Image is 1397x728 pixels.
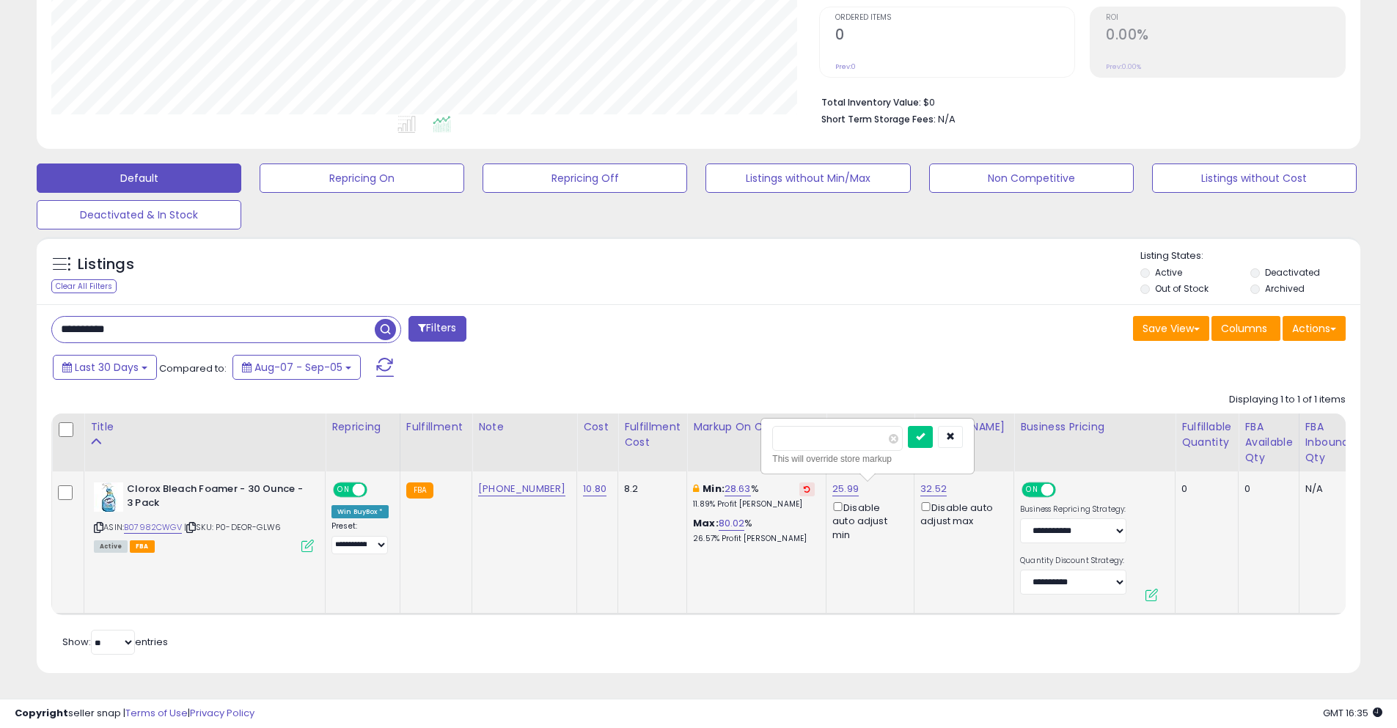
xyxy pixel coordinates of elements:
a: 10.80 [583,482,606,496]
div: Fulfillment Cost [624,419,681,450]
strong: Copyright [15,706,68,720]
button: Columns [1211,316,1280,341]
span: N/A [938,112,956,126]
span: Ordered Items [835,14,1074,22]
div: 8.2 [624,482,675,496]
a: Privacy Policy [190,706,254,720]
div: [PERSON_NAME] [920,419,1008,435]
button: Save View [1133,316,1209,341]
div: Preset: [331,521,389,554]
label: Business Repricing Strategy: [1020,504,1126,515]
div: 0 [1244,482,1287,496]
label: Quantity Discount Strategy: [1020,556,1126,566]
div: Business Pricing [1020,419,1169,435]
span: All listings currently available for purchase on Amazon [94,540,128,553]
div: Disable auto adjust max [920,499,1002,528]
button: Last 30 Days [53,355,157,380]
b: Total Inventory Value: [821,96,921,109]
span: ON [1023,484,1041,496]
div: FBA Available Qty [1244,419,1292,466]
p: 11.89% Profit [PERSON_NAME] [693,499,815,510]
div: Note [478,419,571,435]
b: Short Term Storage Fees: [821,113,936,125]
small: Prev: 0.00% [1106,62,1141,71]
h5: Listings [78,254,134,275]
a: 25.99 [832,482,859,496]
label: Deactivated [1265,266,1320,279]
span: Compared to: [159,361,227,375]
div: FBA inbound Qty [1305,419,1349,466]
label: Archived [1265,282,1305,295]
th: The percentage added to the cost of goods (COGS) that forms the calculator for Min & Max prices. [687,413,826,471]
label: Out of Stock [1155,282,1209,295]
div: Cost [583,419,612,435]
div: This will override store markup [772,452,963,466]
a: [PHONE_NUMBER] [478,482,565,496]
img: 41qKhqRJ6zL._SL40_.jpg [94,482,123,512]
div: Repricing [331,419,394,435]
div: Disable auto adjust min [832,499,903,542]
small: Prev: 0 [835,62,856,71]
div: % [693,482,815,510]
span: | SKU: P0-DEOR-GLW6 [184,521,281,533]
div: Fulfillment [406,419,466,435]
span: Aug-07 - Sep-05 [254,360,342,375]
button: Deactivated & In Stock [37,200,241,229]
b: Max: [693,516,719,530]
button: Listings without Cost [1152,163,1357,193]
small: FBA [406,482,433,499]
div: 0 [1181,482,1227,496]
i: This overrides the store level min markup for this listing [693,484,699,493]
button: Non Competitive [929,163,1134,193]
p: Listing States: [1140,249,1360,263]
b: Clorox Bleach Foamer - 30 Ounce - 3 Pack [127,482,305,513]
li: $0 [821,92,1335,110]
span: Columns [1221,321,1267,336]
span: OFF [1054,484,1077,496]
button: Listings without Min/Max [705,163,910,193]
div: ASIN: [94,482,314,551]
a: B07982CWGV [124,521,182,534]
button: Actions [1283,316,1346,341]
label: Active [1155,266,1182,279]
span: 2025-10-9 16:35 GMT [1323,706,1382,720]
div: Fulfillable Quantity [1181,419,1232,450]
a: 80.02 [719,516,745,531]
button: Default [37,163,241,193]
div: N/A [1305,482,1344,496]
button: Repricing Off [483,163,687,193]
div: Title [90,419,319,435]
b: Min: [703,482,725,496]
a: 28.63 [725,482,751,496]
div: Markup on Cost [693,419,820,435]
h2: 0 [835,26,1074,46]
span: ROI [1106,14,1345,22]
span: ON [334,484,353,496]
p: 26.57% Profit [PERSON_NAME] [693,534,815,544]
div: % [693,517,815,544]
button: Aug-07 - Sep-05 [232,355,361,380]
span: FBA [130,540,155,553]
span: OFF [365,484,389,496]
div: Displaying 1 to 1 of 1 items [1229,393,1346,407]
i: Revert to store-level Min Markup [804,485,810,493]
h2: 0.00% [1106,26,1345,46]
button: Filters [408,316,466,342]
a: 32.52 [920,482,947,496]
button: Repricing On [260,163,464,193]
div: Win BuyBox * [331,505,389,518]
a: Terms of Use [125,706,188,720]
div: seller snap | | [15,707,254,721]
span: Last 30 Days [75,360,139,375]
span: Show: entries [62,635,168,649]
div: Clear All Filters [51,279,117,293]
